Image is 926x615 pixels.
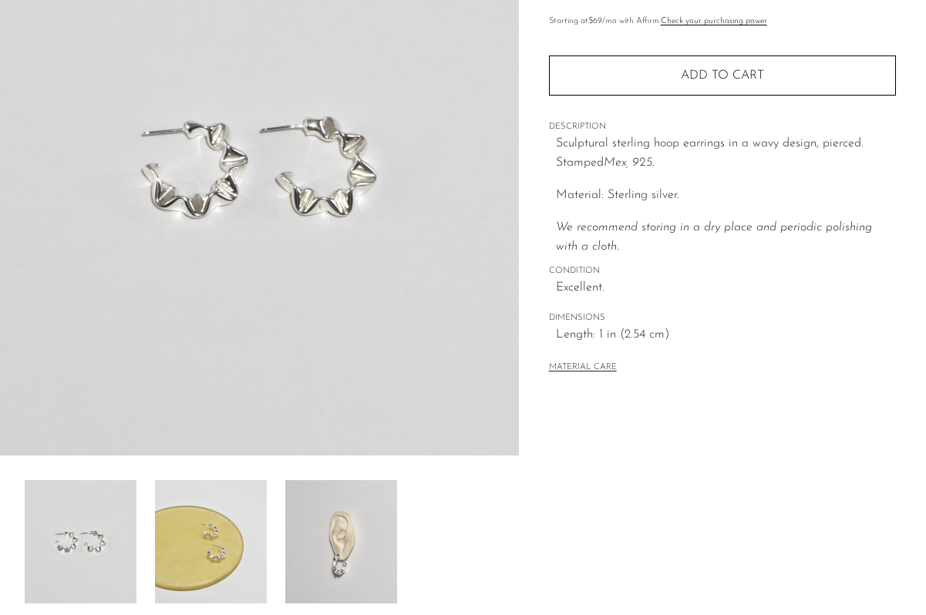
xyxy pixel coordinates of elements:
a: Check your purchasing power - Learn more about Affirm Financing (opens in modal) [661,17,767,25]
img: Wavy Hoop Earrings [25,480,136,603]
span: $69 [588,17,602,25]
p: Material: Sterling silver. [556,186,896,206]
em: Mex, 925. [604,156,655,169]
span: Excellent. [556,278,896,298]
span: DESCRIPTION [549,120,896,134]
button: Add to cart [549,55,896,96]
em: We recommend storing in a dry place and periodic polishing with a cloth. [556,221,872,254]
img: Wavy Hoop Earrings [155,480,267,603]
span: CONDITION [549,264,896,278]
span: DIMENSIONS [549,311,896,325]
p: Sculptural sterling hoop earrings in a wavy design, pierced. Stamped [556,134,896,173]
img: Wavy Hoop Earrings [285,480,397,603]
span: Add to cart [681,69,764,83]
button: MATERIAL CARE [549,362,617,374]
p: Starting at /mo with Affirm. [549,15,896,29]
span: Length: 1 in (2.54 cm) [556,325,896,345]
